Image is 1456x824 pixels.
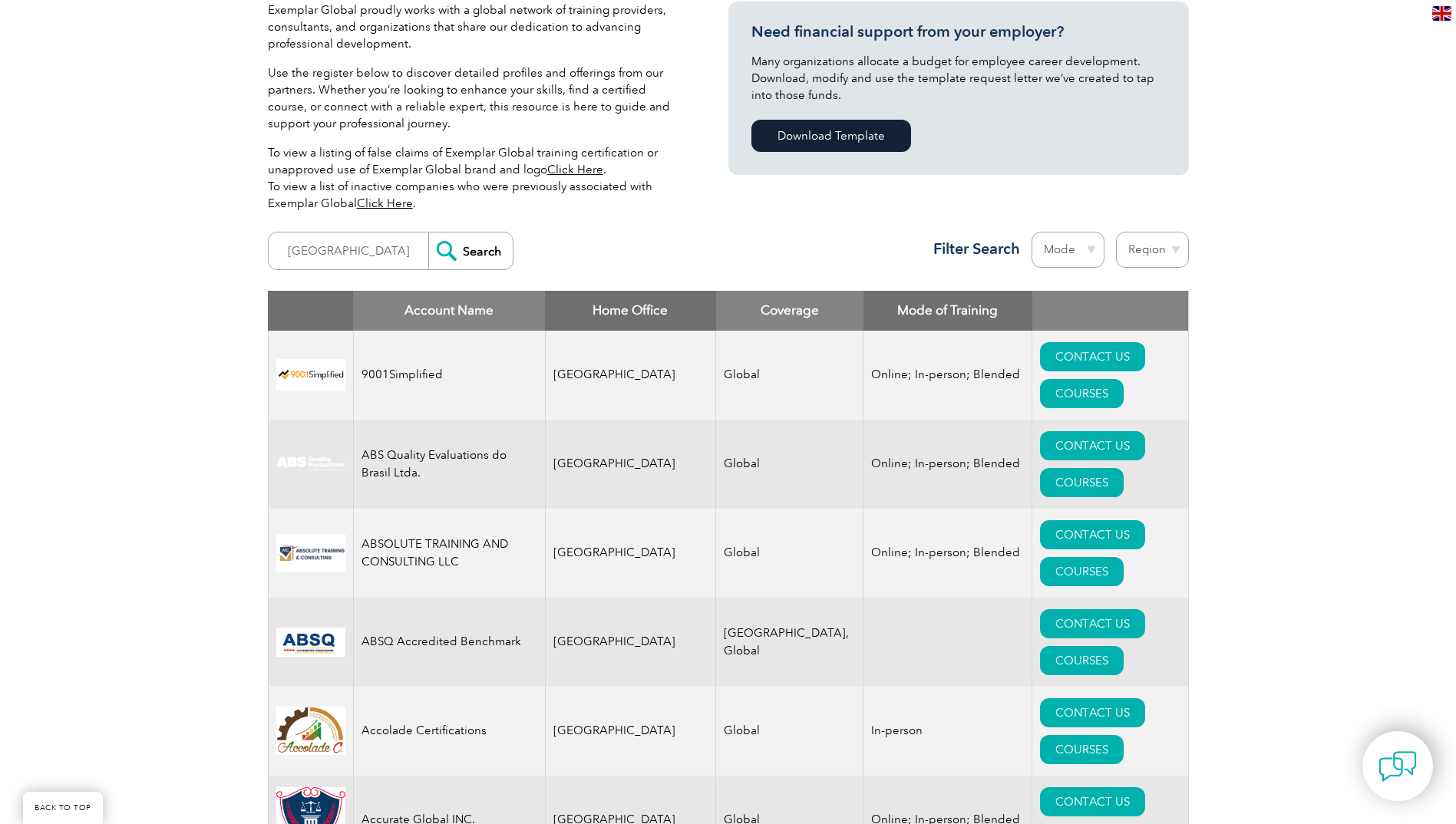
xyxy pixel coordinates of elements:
[268,64,682,132] p: Use the register below to discover detailed profiles and offerings from our partners. Whether you...
[1040,379,1124,408] a: COURSES
[276,456,345,473] img: c92924ac-d9bc-ea11-a814-000d3a79823d-logo.jpg
[716,291,863,331] th: Coverage: activate to sort column ascending
[353,509,545,598] td: ABSOLUTE TRAINING AND CONSULTING LLC
[1040,468,1124,497] a: COURSES
[1040,520,1145,549] a: CONTACT US
[716,420,863,509] td: Global
[716,509,863,598] td: Global
[1040,557,1124,586] a: COURSES
[1032,291,1188,331] th: : activate to sort column ascending
[353,420,545,509] td: ABS Quality Evaluations do Brasil Ltda.
[428,232,513,269] input: Search
[751,22,1166,41] h3: Need financial support from your employer?
[276,534,345,572] img: 16e092f6-eadd-ed11-a7c6-00224814fd52-logo.png
[863,420,1032,509] td: Online; In-person; Blended
[545,598,716,687] td: [GEOGRAPHIC_DATA]
[716,598,863,687] td: [GEOGRAPHIC_DATA], Global
[353,331,545,420] td: 9001Simplified
[545,331,716,420] td: [GEOGRAPHIC_DATA]
[1040,787,1145,816] a: CONTACT US
[751,53,1166,104] p: Many organizations allocate a budget for employee career development. Download, modify and use th...
[716,331,863,420] td: Global
[547,163,603,176] a: Click Here
[276,359,345,391] img: 37c9c059-616f-eb11-a812-002248153038-logo.png
[1432,6,1451,21] img: en
[276,628,345,657] img: cc24547b-a6e0-e911-a812-000d3a795b83-logo.png
[1040,646,1124,675] a: COURSES
[751,120,911,152] a: Download Template
[1040,609,1145,638] a: CONTACT US
[1040,342,1145,371] a: CONTACT US
[1040,431,1145,460] a: CONTACT US
[1378,747,1417,786] img: contact-chat.png
[353,291,545,331] th: Account Name: activate to sort column descending
[353,598,545,687] td: ABSQ Accredited Benchmark
[863,509,1032,598] td: Online; In-person; Blended
[545,291,716,331] th: Home Office: activate to sort column ascending
[268,2,682,52] p: Exemplar Global proudly works with a global network of training providers, consultants, and organ...
[545,509,716,598] td: [GEOGRAPHIC_DATA]
[863,331,1032,420] td: Online; In-person; Blended
[23,792,103,824] a: BACK TO TOP
[276,707,345,755] img: 1a94dd1a-69dd-eb11-bacb-002248159486-logo.jpg
[268,144,682,212] p: To view a listing of false claims of Exemplar Global training certification or unapproved use of ...
[863,291,1032,331] th: Mode of Training: activate to sort column ascending
[353,687,545,776] td: Accolade Certifications
[545,420,716,509] td: [GEOGRAPHIC_DATA]
[863,687,1032,776] td: In-person
[357,196,413,210] a: Click Here
[924,239,1020,259] h3: Filter Search
[716,687,863,776] td: Global
[1040,698,1145,727] a: CONTACT US
[1040,735,1124,764] a: COURSES
[545,687,716,776] td: [GEOGRAPHIC_DATA]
